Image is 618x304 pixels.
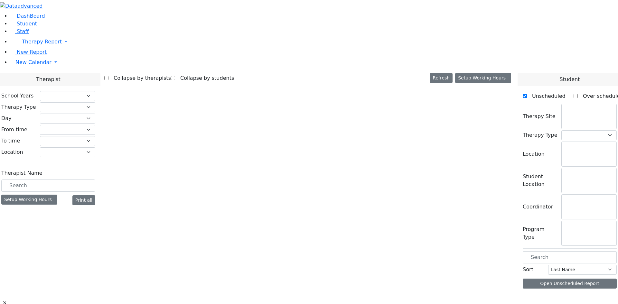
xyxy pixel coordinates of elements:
label: Day [1,115,12,122]
span: Student [17,21,37,27]
span: New Calendar [15,59,51,65]
label: Sort [523,266,533,273]
label: Therapy Site [523,113,556,120]
label: Collapse by therapists [108,73,171,83]
input: Search [1,180,95,192]
label: Therapy Type [1,103,36,111]
label: From time [1,126,27,134]
label: Location [523,150,545,158]
span: DashBoard [17,13,45,19]
a: New Report [10,49,47,55]
span: New Report [17,49,47,55]
label: Student Location [523,173,557,188]
a: Staff [10,28,29,34]
span: Student [559,76,580,83]
a: DashBoard [10,13,45,19]
label: Program Type [523,226,557,241]
span: Therapy Report [22,39,62,45]
button: Refresh [430,73,453,83]
label: Coordinator [523,203,553,211]
label: Therapy Type [523,131,557,139]
label: Unscheduled [527,91,566,101]
a: New Calendar [10,56,618,69]
label: Location [1,148,23,156]
label: Collapse by students [175,73,234,83]
a: Therapy Report [10,35,618,48]
label: Therapist Name [1,169,42,177]
label: School Years [1,92,33,100]
button: Open Unscheduled Report [523,279,617,289]
label: To time [1,137,20,145]
a: Student [10,21,37,27]
button: Print all [72,195,95,205]
input: Search [523,251,617,263]
button: Setup Working Hours [455,73,511,83]
div: Setup Working Hours [1,195,57,205]
span: Therapist [36,76,60,83]
span: Staff [17,28,29,34]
